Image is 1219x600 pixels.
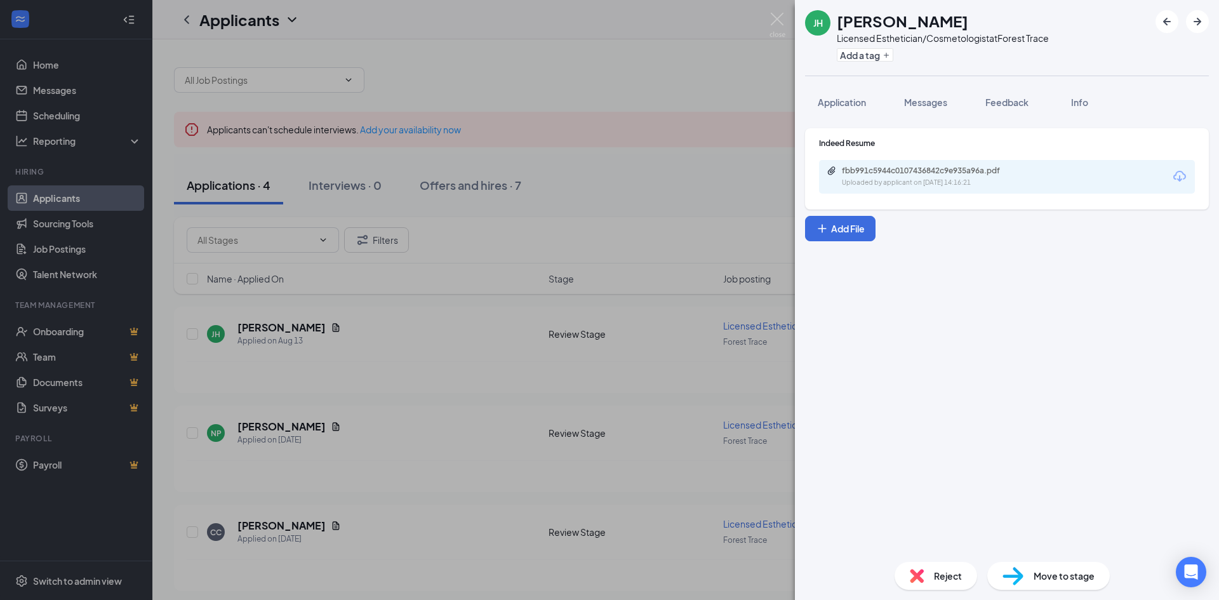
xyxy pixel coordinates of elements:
div: JH [813,17,823,29]
span: Reject [934,569,962,583]
button: ArrowRight [1186,10,1209,33]
button: PlusAdd a tag [837,48,893,62]
div: Licensed Esthetician/Cosmetologist at Forest Trace [837,32,1049,44]
h1: [PERSON_NAME] [837,10,968,32]
span: Application [818,97,866,108]
svg: ArrowLeftNew [1159,14,1175,29]
svg: Plus [816,222,829,235]
div: fbb991c5944c0107436842c9e935a96a.pdf [842,166,1020,176]
svg: Plus [883,51,890,59]
button: ArrowLeftNew [1156,10,1178,33]
span: Messages [904,97,947,108]
span: Feedback [985,97,1029,108]
div: Indeed Resume [819,138,1195,149]
span: Info [1071,97,1088,108]
a: Paperclipfbb991c5944c0107436842c9e935a96a.pdfUploaded by applicant on [DATE] 14:16:21 [827,166,1032,188]
svg: ArrowRight [1190,14,1205,29]
svg: Paperclip [827,166,837,176]
div: Open Intercom Messenger [1176,557,1206,587]
svg: Download [1172,169,1187,184]
div: Uploaded by applicant on [DATE] 14:16:21 [842,178,1032,188]
span: Move to stage [1034,569,1095,583]
button: Add FilePlus [805,216,876,241]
